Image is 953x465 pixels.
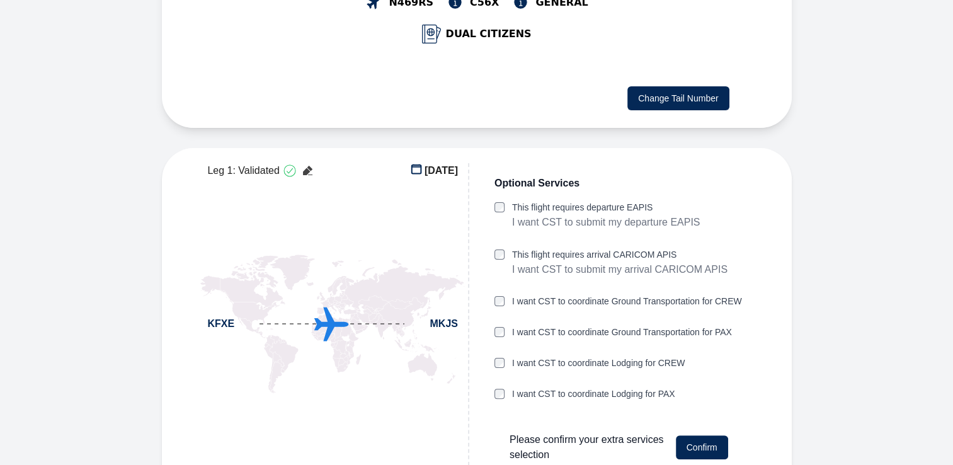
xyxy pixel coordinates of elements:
span: Leg 1: Validated [207,163,279,178]
button: Change Tail Number [627,86,729,110]
label: This flight requires departure EAPIS [512,201,700,214]
span: KFXE [207,316,234,331]
label: I want CST to coordinate Lodging for CREW [512,357,685,370]
label: This flight requires arrival CARICOM APIS [512,248,728,261]
span: MKJS [430,316,457,331]
span: DUAL CITIZENS [446,26,532,42]
span: [DATE] [425,163,458,178]
span: Please confirm your extra services selection [510,432,666,462]
p: I want CST to submit my departure EAPIS [512,214,700,231]
label: I want CST to coordinate Ground Transportation for CREW [512,295,742,308]
p: I want CST to submit my arrival CARICOM APIS [512,261,728,278]
label: I want CST to coordinate Ground Transportation for PAX [512,326,732,339]
button: Confirm [676,435,728,459]
label: I want CST to coordinate Lodging for PAX [512,387,675,401]
span: Optional Services [494,176,579,191]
